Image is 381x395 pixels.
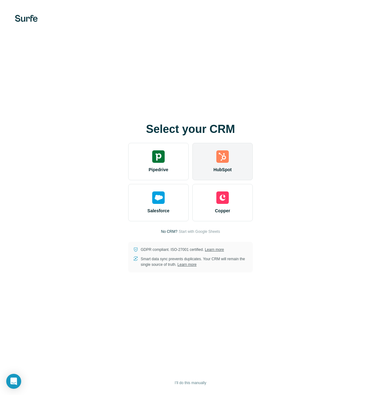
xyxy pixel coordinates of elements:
[15,15,38,22] img: Surfe's logo
[205,247,224,252] a: Learn more
[177,262,196,267] a: Learn more
[216,150,229,163] img: hubspot's logo
[141,247,224,252] p: GDPR compliant. ISO-27001 certified.
[161,229,177,234] p: No CRM?
[215,208,230,214] span: Copper
[152,150,165,163] img: pipedrive's logo
[214,167,232,173] span: HubSpot
[141,256,248,267] p: Smart data sync prevents duplicates. Your CRM will remain the single source of truth.
[152,191,165,204] img: salesforce's logo
[179,229,220,234] button: Start with Google Sheets
[148,167,168,173] span: Pipedrive
[148,208,170,214] span: Salesforce
[216,191,229,204] img: copper's logo
[175,380,206,386] span: I’ll do this manually
[6,374,21,389] div: Open Intercom Messenger
[128,123,253,135] h1: Select your CRM
[170,378,210,388] button: I’ll do this manually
